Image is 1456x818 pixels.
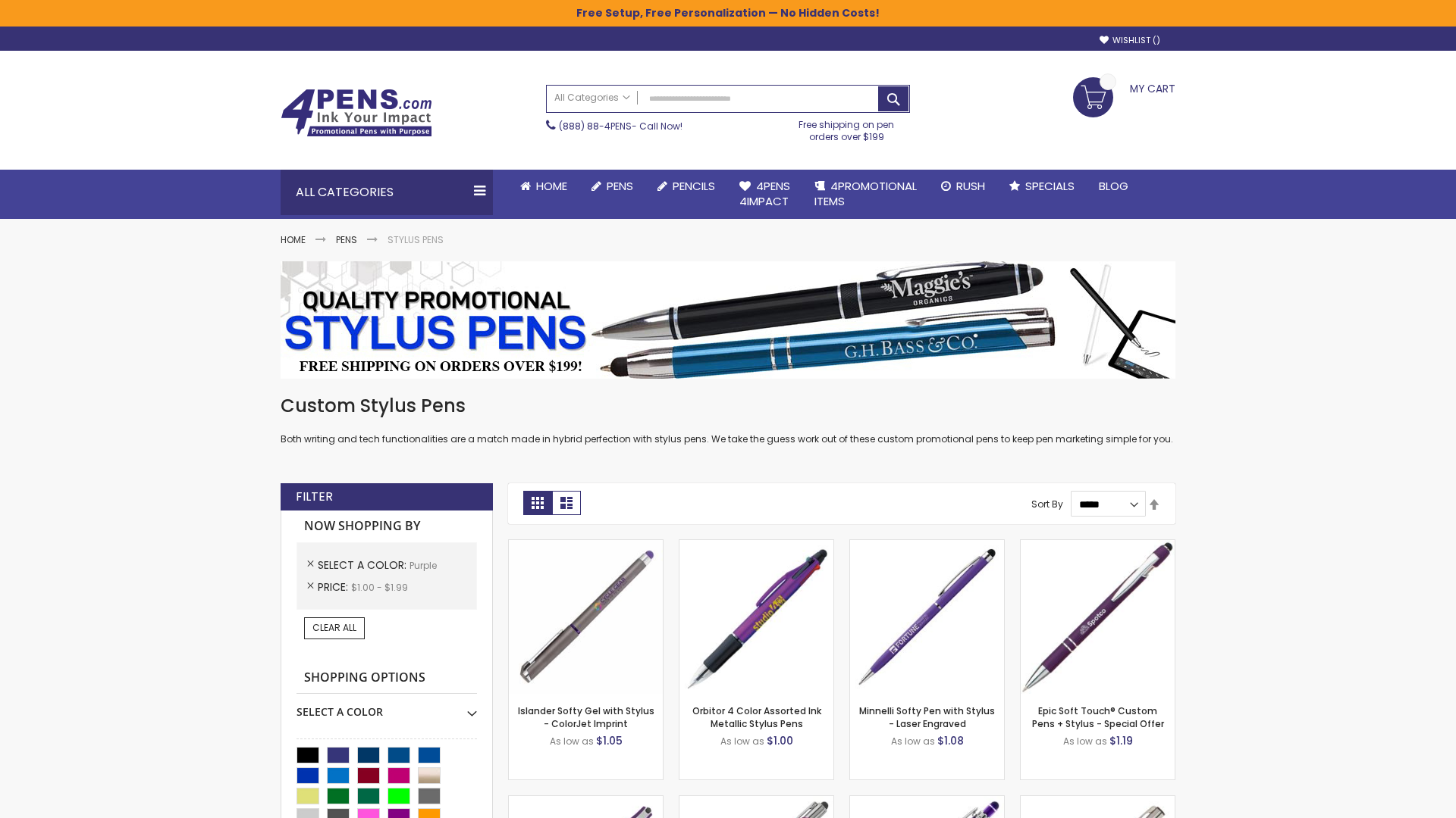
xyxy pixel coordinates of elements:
[312,621,356,634] span: Clear All
[720,735,764,748] span: As low as
[1087,170,1141,203] a: Blog
[937,733,964,748] span: $1.08
[281,261,1175,379] img: Stylus Pens
[727,170,802,219] a: 4Pens4impact
[579,170,645,203] a: Pens
[1021,539,1175,552] a: 4P-MS8B-Purple
[956,178,985,194] span: Rush
[554,92,630,104] span: All Categories
[336,233,357,246] a: Pens
[509,540,663,694] img: Islander Softy Gel with Stylus - ColorJet Imprint-Purple
[1063,735,1107,748] span: As low as
[783,113,911,143] div: Free shipping on pen orders over $199
[814,178,917,209] span: 4PROMOTIONAL ITEMS
[536,178,567,194] span: Home
[509,795,663,808] a: Avendale Velvet Touch Stylus Gel Pen-Purple
[547,86,638,111] a: All Categories
[673,178,715,194] span: Pencils
[850,540,1004,694] img: Minnelli Softy Pen with Stylus - Laser Engraved-Purple
[281,170,493,215] div: All Categories
[509,539,663,552] a: Islander Softy Gel with Stylus - ColorJet Imprint-Purple
[1025,178,1075,194] span: Specials
[679,539,833,552] a: Orbitor 4 Color Assorted Ink Metallic Stylus Pens-Purple
[679,795,833,808] a: Tres-Chic with Stylus Metal Pen - Standard Laser-Purple
[550,735,594,748] span: As low as
[929,170,997,203] a: Rush
[388,233,444,246] strong: Stylus Pens
[891,735,935,748] span: As low as
[281,394,1175,446] div: Both writing and tech functionalities are a match made in hybrid perfection with stylus pens. We ...
[850,795,1004,808] a: Phoenix Softy with Stylus Pen - Laser-Purple
[739,178,790,209] span: 4Pens 4impact
[518,704,654,729] a: Islander Softy Gel with Stylus - ColorJet Imprint
[559,120,632,133] a: (888) 88-4PENS
[297,694,477,720] div: Select A Color
[645,170,727,203] a: Pencils
[351,581,408,594] span: $1.00 - $1.99
[297,662,477,695] strong: Shopping Options
[1031,498,1063,510] label: Sort By
[767,733,793,748] span: $1.00
[523,491,552,515] strong: Grid
[409,559,437,572] span: Purple
[297,510,477,542] strong: Now Shopping by
[1021,795,1175,808] a: Tres-Chic Touch Pen - Standard Laser-Purple
[859,704,995,729] a: Minnelli Softy Pen with Stylus - Laser Engraved
[1100,35,1160,46] a: Wishlist
[318,557,409,573] span: Select A Color
[296,489,333,505] strong: Filter
[281,89,432,137] img: 4Pens Custom Pens and Promotional Products
[596,733,623,748] span: $1.05
[1032,704,1164,729] a: Epic Soft Touch® Custom Pens + Stylus - Special Offer
[1099,178,1128,194] span: Blog
[997,170,1087,203] a: Specials
[692,704,821,729] a: Orbitor 4 Color Assorted Ink Metallic Stylus Pens
[607,178,633,194] span: Pens
[850,539,1004,552] a: Minnelli Softy Pen with Stylus - Laser Engraved-Purple
[802,170,929,219] a: 4PROMOTIONALITEMS
[508,170,579,203] a: Home
[679,540,833,694] img: Orbitor 4 Color Assorted Ink Metallic Stylus Pens-Purple
[559,120,682,133] span: - Call Now!
[281,233,306,246] a: Home
[1021,540,1175,694] img: 4P-MS8B-Purple
[281,394,1175,418] h1: Custom Stylus Pens
[1109,733,1133,748] span: $1.19
[318,579,351,595] span: Price
[304,617,365,638] a: Clear All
